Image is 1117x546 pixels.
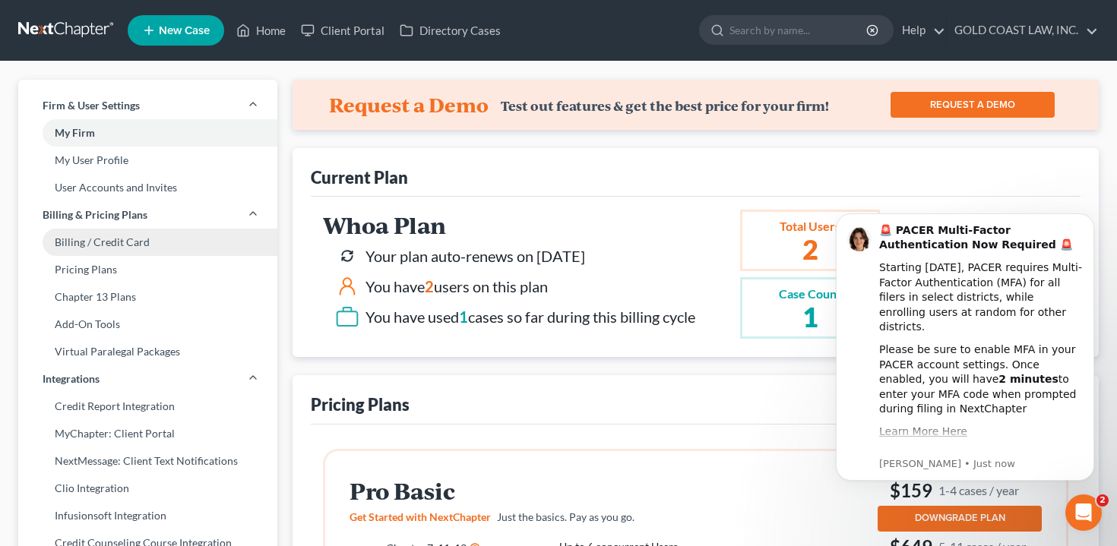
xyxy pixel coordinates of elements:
[43,207,147,223] span: Billing & Pricing Plans
[779,235,841,263] h2: 2
[18,147,277,174] a: My User Profile
[18,338,277,365] a: Virtual Paralegal Packages
[18,502,277,529] a: Infusionsoft Integration
[18,201,277,229] a: Billing & Pricing Plans
[365,276,548,298] div: You have users on this plan
[425,277,434,295] span: 2
[915,512,1005,524] span: DOWNGRADE PLAN
[18,365,277,393] a: Integrations
[350,478,739,503] h2: Pro Basic
[43,371,100,387] span: Integrations
[779,218,841,235] div: Total Users
[18,283,277,311] a: Chapter 13 Plans
[18,475,277,502] a: Clio Integration
[1065,494,1102,531] iframe: Intercom live chat
[311,393,410,415] div: Pricing Plans
[350,510,491,523] span: Get Started with NextChapter
[311,166,408,188] div: Current Plan
[779,303,841,330] h2: 1
[813,191,1117,505] iframe: Intercom notifications message
[18,256,277,283] a: Pricing Plans
[229,17,293,44] a: Home
[497,510,634,523] span: Just the basics. Pay as you go.
[18,311,277,338] a: Add-On Tools
[779,286,841,303] div: Case Count
[365,245,585,267] div: Your plan auto-renews on [DATE]
[159,25,210,36] span: New Case
[18,447,277,475] a: NextMessage: Client Text Notifications
[894,17,945,44] a: Help
[18,420,277,447] a: MyChapter: Client Portal
[43,98,140,113] span: Firm & User Settings
[365,306,695,328] div: You have used cases so far during this billing cycle
[729,16,869,44] input: Search by name...
[323,213,695,238] h2: Whoa Plan
[18,229,277,256] a: Billing / Credit Card
[947,17,1098,44] a: GOLD COAST LAW, INC.
[329,93,489,117] h4: Request a Demo
[392,17,508,44] a: Directory Cases
[891,92,1055,118] a: REQUEST A DEMO
[293,17,392,44] a: Client Portal
[18,174,277,201] a: User Accounts and Invites
[18,92,277,119] a: Firm & User Settings
[878,506,1042,532] button: DOWNGRADE PLAN
[459,308,468,326] span: 1
[501,98,829,114] div: Test out features & get the best price for your firm!
[18,393,277,420] a: Credit Report Integration
[18,119,277,147] a: My Firm
[1096,494,1109,507] span: 2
